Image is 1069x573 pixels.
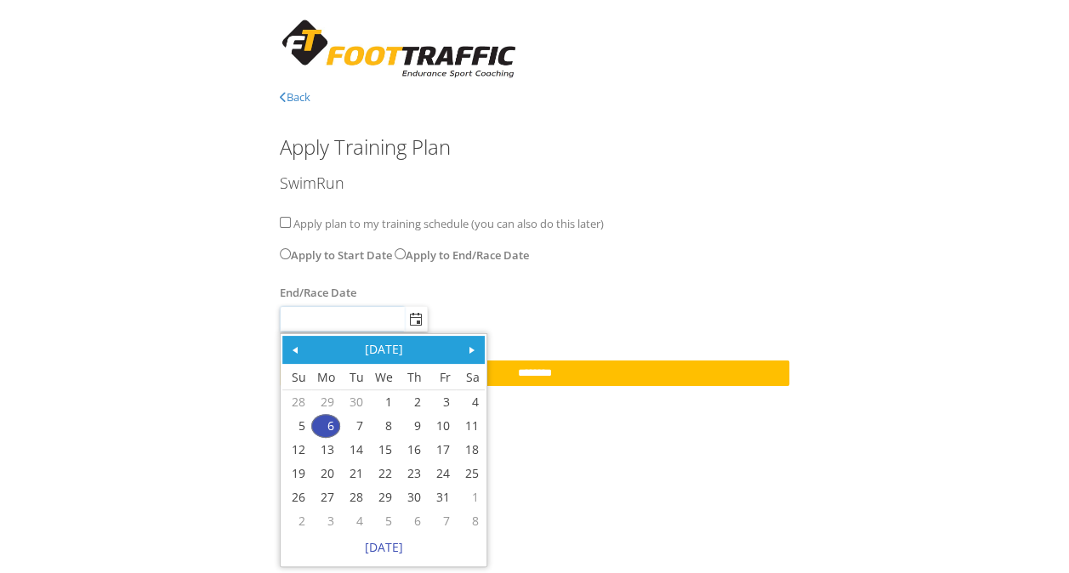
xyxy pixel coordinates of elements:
[395,245,529,264] label: Apply to End/Race Date
[312,510,339,532] a: 3
[341,462,368,485] a: 21
[457,510,484,532] a: 8
[428,415,455,437] a: 10
[427,364,456,390] th: Friday
[370,486,397,508] a: 29
[370,415,397,437] a: 8
[341,415,368,437] a: 7
[311,364,340,390] th: Monday
[312,486,339,508] a: 27
[399,391,426,413] a: 2
[282,364,311,390] th: Sunday
[456,364,485,390] th: Saturday
[283,391,310,413] a: 28
[311,414,340,438] td: Current focused date is Monday, October 06, 2025
[457,391,484,413] a: 4
[280,245,392,264] label: Apply to Start Date
[370,510,397,532] a: 5
[399,415,426,437] a: 9
[428,439,455,461] a: 17
[398,364,427,390] th: Thursday
[283,415,310,437] a: 5
[428,391,455,413] a: 3
[293,216,604,231] span: Apply plan to my training schedule (you can also do this later)
[399,439,426,461] a: 16
[283,462,310,485] a: 19
[312,415,339,437] a: 6
[369,364,398,390] th: Wednesday
[312,439,339,461] a: 13
[370,391,397,413] a: 1
[395,248,406,259] input: Apply to End/Race Date
[399,510,426,532] a: 6
[283,486,310,508] a: 26
[457,462,484,485] a: 25
[282,533,485,561] a: [DATE]
[280,89,310,105] a: Back
[428,462,455,485] a: 24
[341,439,368,461] a: 14
[404,307,427,332] span: select
[370,439,397,461] a: 15
[428,510,455,532] a: 7
[457,415,484,437] a: 11
[280,136,789,158] h3: Apply Training Plan
[283,510,310,532] a: 2
[312,462,339,485] a: 20
[457,439,484,461] a: 18
[370,462,397,485] a: 22
[280,248,291,259] input: Apply to Start Date
[457,486,484,508] a: 1
[280,175,789,192] h4: SwimRun
[341,510,368,532] a: 4
[283,439,310,461] a: 12
[312,391,339,413] a: 29
[308,338,460,360] a: [DATE]
[280,17,519,81] img: LongLogo.jpg
[341,391,368,413] a: 30
[341,486,368,508] a: 28
[280,285,356,302] label: End/Race Date
[399,462,426,485] a: 23
[399,486,426,508] a: 30
[340,364,369,390] th: Tuesday
[428,486,455,508] a: 31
